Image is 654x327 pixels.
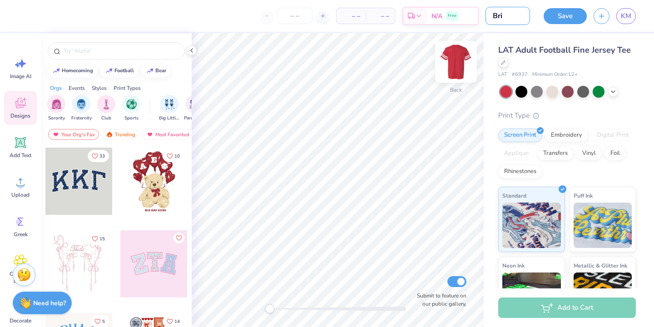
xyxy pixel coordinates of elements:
[574,272,632,318] img: Metallic & Glitter Ink
[576,147,602,160] div: Vinyl
[71,115,92,122] span: Fraternity
[189,99,200,109] img: Parent's Weekend Image
[604,147,626,160] div: Foil
[71,95,92,122] div: filter for Fraternity
[591,129,635,142] div: Digital Print
[97,95,115,122] div: filter for Club
[159,115,180,122] span: Big Little Reveal
[10,317,31,324] span: Decorate
[142,129,193,140] div: Most Favorited
[101,99,111,109] img: Club Image
[532,71,578,79] span: Minimum Order: 12 +
[33,299,66,307] strong: Need help?
[502,203,561,248] img: Standard
[69,84,85,92] div: Events
[124,115,139,122] span: Sports
[62,68,93,73] div: homecoming
[47,95,65,122] button: filter button
[265,304,274,313] div: Accessibility label
[122,95,140,122] div: filter for Sports
[76,99,86,109] img: Fraternity Image
[174,319,180,324] span: 14
[498,110,636,121] div: Print Type
[106,131,113,138] img: trending.gif
[498,45,631,55] span: LAT Adult Football Fine Jersey Tee
[105,68,113,74] img: trend_line.gif
[155,68,166,73] div: bear
[184,95,205,122] div: filter for Parent's Weekend
[164,99,174,109] img: Big Little Reveal Image
[371,11,389,21] span: – –
[545,129,588,142] div: Embroidery
[141,64,170,78] button: bear
[412,292,466,308] label: Submit to feature on our public gallery.
[163,150,184,162] button: Like
[486,7,530,25] input: Untitled Design
[159,95,180,122] div: filter for Big Little Reveal
[10,152,31,159] span: Add Text
[122,95,140,122] button: filter button
[114,84,141,92] div: Print Types
[10,73,31,80] span: Image AI
[498,71,507,79] span: LAT
[512,71,528,79] span: # 6937
[502,272,561,318] img: Neon Ink
[50,84,62,92] div: Orgs
[502,191,526,200] span: Standard
[101,115,111,122] span: Club
[498,129,542,142] div: Screen Print
[88,150,109,162] button: Like
[277,8,312,24] input: – –
[431,11,442,21] span: N/A
[438,44,474,80] img: Back
[114,68,134,73] div: football
[621,11,631,21] span: KM
[47,95,65,122] div: filter for Sorority
[502,261,525,270] span: Neon Ink
[450,86,462,94] div: Back
[537,147,574,160] div: Transfers
[48,115,65,122] span: Sorority
[97,95,115,122] button: filter button
[174,154,180,159] span: 10
[448,13,456,19] span: Free
[71,95,92,122] button: filter button
[342,11,360,21] span: – –
[159,95,180,122] button: filter button
[48,129,99,140] div: Your Org's Fav
[88,233,109,245] button: Like
[498,147,535,160] div: Applique
[574,203,632,248] img: Puff Ink
[99,237,105,241] span: 15
[51,99,62,109] img: Sorority Image
[498,165,542,178] div: Rhinestones
[184,115,205,122] span: Parent's Weekend
[544,8,587,24] button: Save
[184,95,205,122] button: filter button
[102,319,105,324] span: 5
[92,84,107,92] div: Styles
[102,129,139,140] div: Trending
[14,231,28,238] span: Greek
[5,270,35,285] span: Clipart & logos
[146,68,154,74] img: trend_line.gif
[11,191,30,198] span: Upload
[173,233,184,243] button: Like
[63,46,179,55] input: Try "Alpha"
[100,64,138,78] button: football
[574,191,593,200] span: Puff Ink
[99,154,105,159] span: 33
[10,112,30,119] span: Designs
[52,131,59,138] img: most_fav.gif
[146,131,154,138] img: most_fav.gif
[574,261,627,270] span: Metallic & Glitter Ink
[126,99,137,109] img: Sports Image
[616,8,636,24] a: KM
[53,68,60,74] img: trend_line.gif
[48,64,97,78] button: homecoming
